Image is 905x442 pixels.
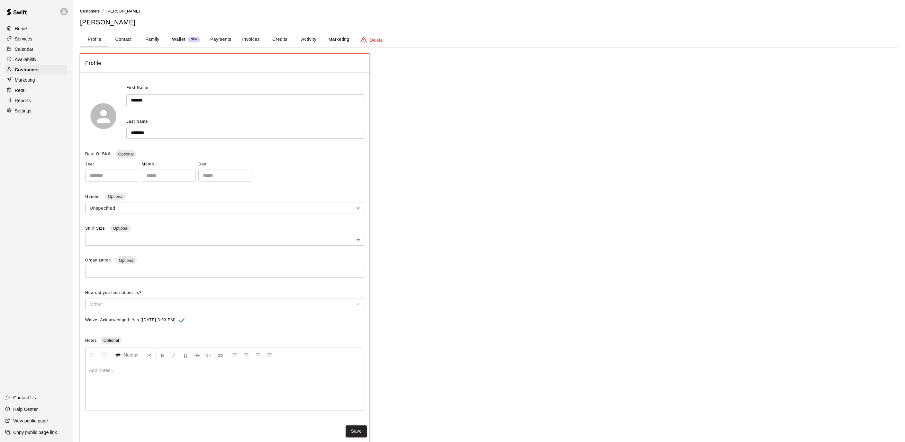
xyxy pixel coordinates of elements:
[5,65,67,75] a: Customers
[126,119,148,124] span: Last Name
[103,8,104,14] li: /
[105,194,126,199] span: Optional
[323,32,354,47] button: Marketing
[13,429,57,436] p: Copy public page link
[13,394,36,401] p: Contact Us
[126,83,149,93] span: First Name
[85,338,97,343] span: Notes
[215,349,226,361] button: Insert Link
[101,338,121,343] span: Optional
[264,349,275,361] button: Justify Align
[115,152,136,156] span: Optional
[265,32,294,47] button: Credits
[85,202,364,214] div: Unspecified
[15,66,39,73] p: Customers
[5,34,67,44] a: Services
[85,152,112,156] span: Date Of Birth
[124,352,146,358] span: Normal
[236,32,265,47] button: Invoices
[157,349,168,361] button: Format Bold
[15,87,27,93] p: Retail
[5,85,67,95] a: Retail
[85,159,139,170] span: Year
[205,32,236,47] button: Payments
[15,108,32,114] p: Settings
[80,8,100,13] a: Customers
[5,24,67,33] a: Home
[168,349,179,361] button: Format Italics
[106,9,140,13] span: [PERSON_NAME]
[188,37,200,41] span: New
[85,226,106,231] span: Shirt Size
[5,55,67,64] a: Availability
[198,159,252,170] span: Day
[85,290,141,295] span: How did you hear about us?
[116,258,137,263] span: Optional
[5,96,67,105] a: Reports
[346,425,367,437] button: Save
[80,32,897,47] div: basic tabs example
[252,349,263,361] button: Right Align
[87,349,98,361] button: Undo
[5,75,67,85] a: Marketing
[241,349,252,361] button: Center Align
[110,226,131,231] span: Optional
[85,194,101,199] span: Gender
[203,349,214,361] button: Insert Code
[13,406,38,412] p: Help Center
[85,298,364,310] div: Other
[294,32,323,47] button: Activity
[15,97,31,104] p: Reports
[370,37,383,43] p: Delete
[98,349,109,361] button: Redo
[15,56,37,63] p: Availability
[229,349,240,361] button: Left Align
[85,258,112,262] span: Organization
[80,9,100,13] span: Customers
[15,46,33,52] p: Calendar
[85,59,364,67] span: Profile
[80,32,109,47] button: Profile
[5,44,67,54] a: Calendar
[15,36,32,42] p: Services
[112,349,154,361] button: Formatting Options
[80,8,897,15] nav: breadcrumb
[180,349,191,361] button: Format Underline
[5,106,67,116] a: Settings
[15,25,27,32] p: Home
[15,77,35,83] p: Marketing
[192,349,203,361] button: Format Strikethrough
[80,18,897,27] h5: [PERSON_NAME]
[13,418,48,424] p: View public page
[85,315,176,325] span: Waiver Acknowledged: Yes ([DATE] 3:03 PM)
[138,32,167,47] button: Family
[142,159,196,170] span: Month
[109,32,138,47] button: Contact
[172,36,186,43] p: Wallet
